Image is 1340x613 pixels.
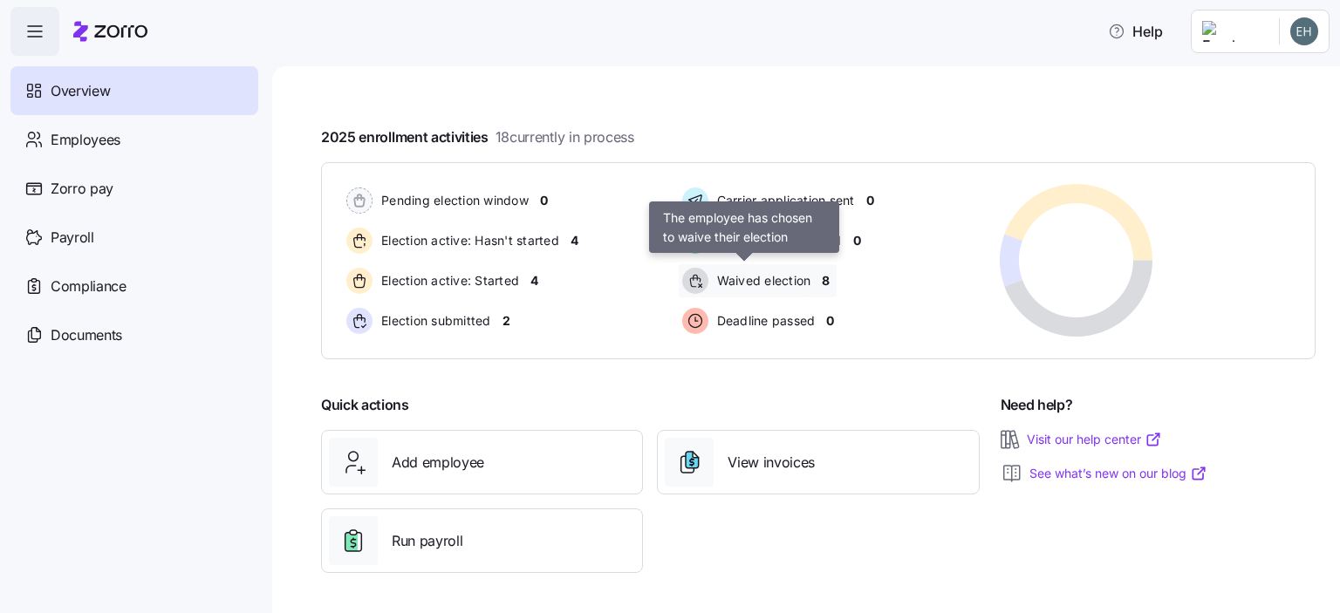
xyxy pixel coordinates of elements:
span: Deadline passed [712,312,816,330]
span: Election submitted [376,312,491,330]
span: Add employee [392,452,484,473]
span: Zorro pay [51,178,113,200]
span: Carrier application sent [712,192,855,209]
span: Run payroll [392,530,462,552]
span: 8 [822,272,830,289]
span: 4 [571,232,578,249]
span: View invoices [728,452,815,473]
span: Election active: Hasn't started [376,232,559,249]
a: Overview [10,66,258,115]
a: Employees [10,115,258,164]
span: 0 [826,312,834,330]
span: 0 [540,192,548,209]
a: See what’s new on our blog [1029,465,1207,482]
img: 94bab8815199c1010a66c50ce00e2a17 [1290,17,1318,45]
a: Documents [10,310,258,359]
span: Documents [51,324,122,346]
span: Need help? [1001,394,1073,416]
span: Compliance [51,276,126,297]
span: 4 [530,272,538,289]
span: Overview [51,80,110,102]
span: 2 [502,312,510,330]
span: Employees [51,129,120,151]
a: Zorro pay [10,164,258,213]
a: Visit our help center [1027,431,1162,448]
span: 0 [853,232,861,249]
span: Pending election window [376,192,529,209]
span: Payroll [51,227,94,249]
img: Employer logo [1202,21,1265,42]
span: Enrollment confirmed [712,232,842,249]
span: 18 currently in process [496,126,634,148]
button: Help [1094,14,1177,49]
a: Compliance [10,262,258,310]
span: 2025 enrollment activities [321,126,634,148]
span: 0 [866,192,874,209]
a: Payroll [10,213,258,262]
span: Waived election [712,272,811,289]
span: Election active: Started [376,272,519,289]
span: Quick actions [321,394,409,416]
span: Help [1108,21,1163,42]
